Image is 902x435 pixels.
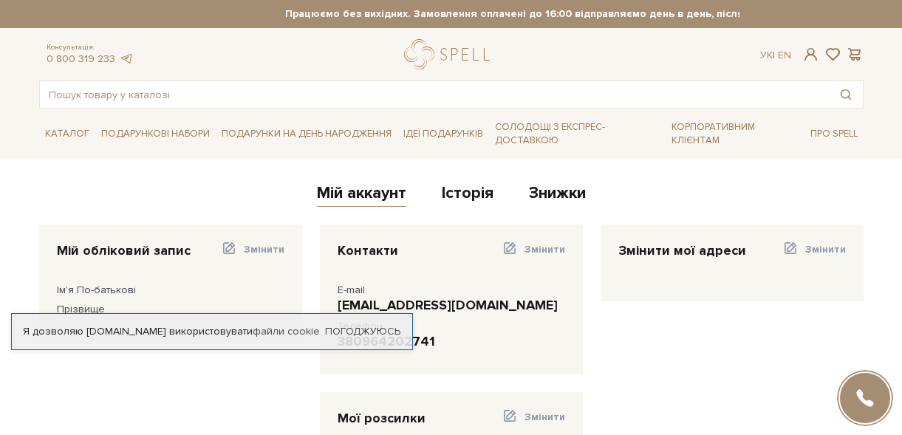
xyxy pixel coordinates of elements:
a: Змінити [502,410,564,433]
span: Прізвище [57,303,105,315]
span: Про Spell [804,123,864,145]
div: Мій обліковий запис [57,242,191,259]
button: Пошук товару у каталозі [829,81,863,108]
a: logo [404,39,496,69]
span: Каталог [39,123,95,145]
span: Змінити [525,243,565,256]
a: Погоджуюсь [325,325,400,338]
div: Ук [760,49,791,62]
div: [EMAIL_ADDRESS][DOMAIN_NAME] [338,297,565,314]
span: Консультація: [47,43,134,52]
div: Контакти [338,242,398,259]
a: Солодощі з експрес-доставкою [489,114,666,153]
span: | [773,49,775,61]
a: Корпоративним клієнтам [666,114,804,153]
a: 0 800 319 233 [47,52,115,65]
a: Змінити [221,242,284,265]
span: Подарунки на День народження [216,123,397,145]
a: файли cookie [253,325,320,338]
span: Змінити [525,411,565,423]
div: 380964202741 [338,333,565,350]
a: Знижки [529,183,586,208]
span: Подарункові набори [95,123,216,145]
input: Пошук товару у каталозі [40,81,829,108]
span: Змінити [244,243,284,256]
a: Змінити [782,242,845,265]
a: telegram [119,52,134,65]
div: Мої розсилки [338,410,426,427]
a: En [778,49,791,61]
a: Мій аккаунт [317,183,406,208]
a: Історія [442,183,493,208]
span: Змінити [805,243,846,256]
a: Змінити [502,242,564,265]
span: Ім'я По-батькові [57,284,136,296]
div: Змінити мої адреси [618,242,746,259]
div: Я дозволяю [DOMAIN_NAME] використовувати [12,325,412,338]
span: E-mail [338,284,365,296]
span: Ідеї подарунків [397,123,489,145]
